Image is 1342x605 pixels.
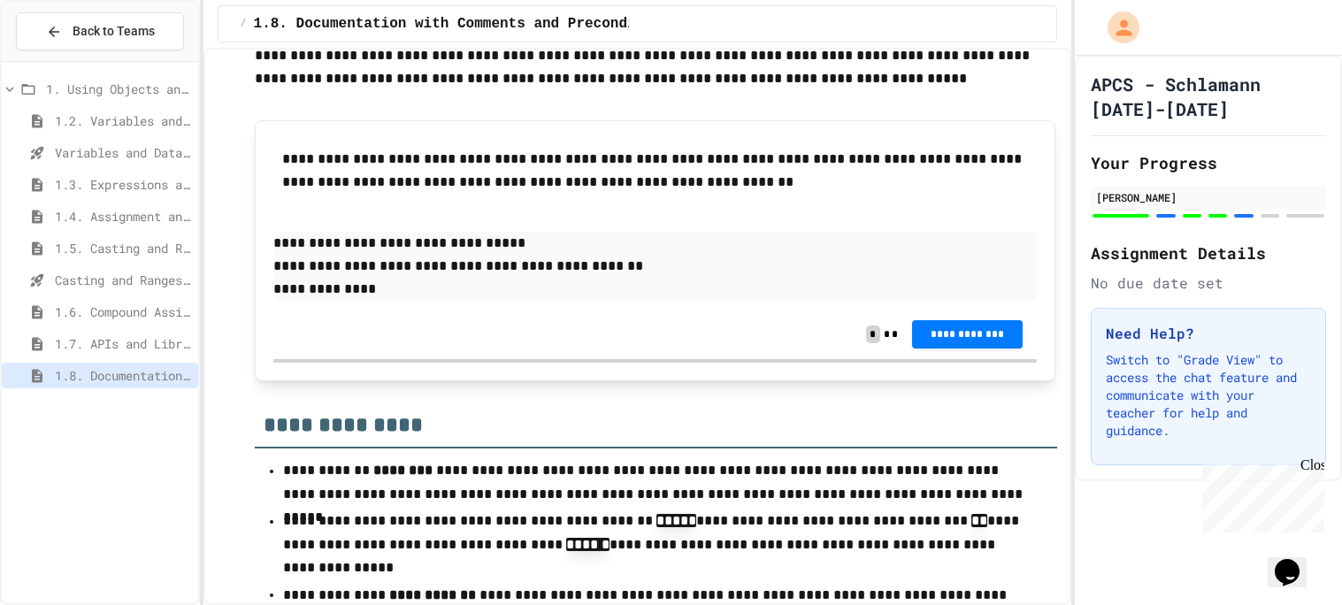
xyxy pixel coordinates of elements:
iframe: chat widget [1195,457,1324,532]
div: My Account [1089,7,1144,48]
h2: Assignment Details [1091,241,1326,265]
h2: Your Progress [1091,150,1326,175]
span: Variables and Data Types - Quiz [55,143,191,162]
iframe: chat widget [1268,534,1324,587]
span: 1.3. Expressions and Output [New] [55,175,191,194]
span: 1.8. Documentation with Comments and Preconditions [254,13,679,34]
h3: Need Help? [1106,323,1311,344]
span: 1.7. APIs and Libraries [55,334,191,353]
p: Switch to "Grade View" to access the chat feature and communicate with your teacher for help and ... [1106,351,1311,440]
span: 1.5. Casting and Ranges of Values [55,239,191,257]
div: No due date set [1091,272,1326,294]
span: 1. Using Objects and Methods [46,80,191,98]
div: Chat with us now!Close [7,7,122,112]
span: / [240,17,246,31]
h1: APCS - Schlamann [DATE]-[DATE] [1091,72,1326,121]
div: [PERSON_NAME] [1096,189,1321,205]
span: 1.8. Documentation with Comments and Preconditions [55,366,191,385]
span: 1.6. Compound Assignment Operators [55,302,191,321]
span: 1.2. Variables and Data Types [55,111,191,130]
button: Back to Teams [16,12,184,50]
span: Back to Teams [73,22,155,41]
span: 1.4. Assignment and Input [55,207,191,226]
span: Casting and Ranges of variables - Quiz [55,271,191,289]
